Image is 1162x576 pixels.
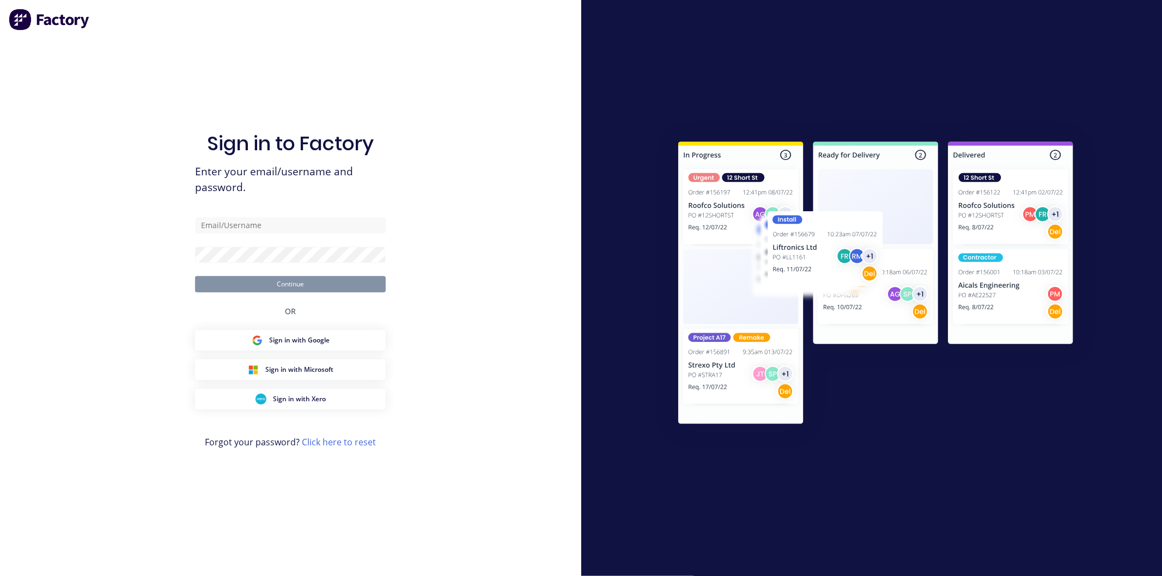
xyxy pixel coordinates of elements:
span: Sign in with Google [269,335,330,345]
span: Sign in with Xero [273,394,326,404]
img: Factory [9,9,90,30]
h1: Sign in to Factory [207,132,374,155]
span: Forgot your password? [205,436,376,449]
button: Continue [195,276,386,292]
div: OR [285,292,296,330]
img: Sign in [654,120,1097,450]
button: Google Sign inSign in with Google [195,330,386,351]
span: Sign in with Microsoft [265,365,333,375]
img: Google Sign in [252,335,263,346]
input: Email/Username [195,217,386,234]
span: Enter your email/username and password. [195,164,386,195]
button: Microsoft Sign inSign in with Microsoft [195,359,386,380]
img: Microsoft Sign in [248,364,259,375]
button: Xero Sign inSign in with Xero [195,389,386,409]
img: Xero Sign in [255,394,266,405]
a: Click here to reset [302,436,376,448]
